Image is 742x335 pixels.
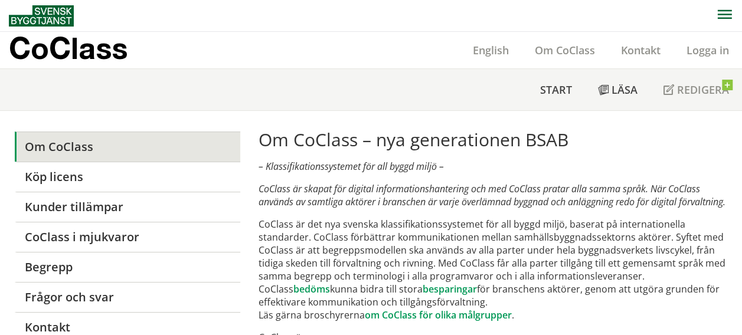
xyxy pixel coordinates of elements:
a: CoClass i mjukvaror [15,222,240,252]
a: om CoClass för olika målgrupper [364,308,511,321]
a: Köp licens [15,162,240,192]
a: English [460,43,522,57]
a: besparingar [422,283,476,295]
a: Start [527,69,585,110]
span: Läsa [612,83,638,97]
a: Om CoClass [522,43,608,57]
span: Start [540,83,572,97]
em: – Klassifikationssystemet för all byggd miljö – [258,160,443,173]
a: Frågor och svar [15,282,240,312]
h1: Om CoClass – nya generationen BSAB [258,129,727,150]
a: Läsa [585,69,651,110]
a: Logga in [674,43,742,57]
a: bedöms [293,283,329,295]
p: CoClass är det nya svenska klassifikationssystemet för all byggd miljö, baserat på internationell... [258,218,727,321]
p: CoClass [9,41,128,55]
a: Kunder tillämpar [15,192,240,222]
a: CoClass [9,32,153,68]
img: Svensk Byggtjänst [9,5,74,27]
a: Kontakt [608,43,674,57]
em: CoClass är skapat för digital informationshantering och med CoClass pratar alla samma språk. När ... [258,182,725,208]
a: Begrepp [15,252,240,282]
a: Om CoClass [15,132,240,162]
